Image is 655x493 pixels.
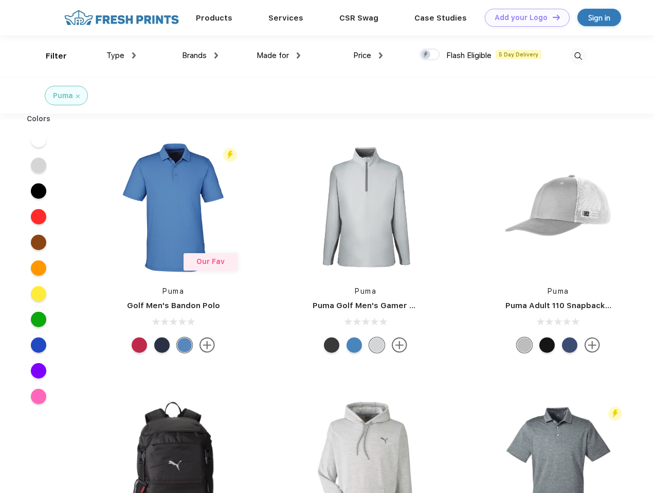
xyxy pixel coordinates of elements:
[257,51,289,60] span: Made for
[539,337,555,353] div: Pma Blk with Pma Blk
[196,13,232,23] a: Products
[268,13,303,23] a: Services
[106,51,124,60] span: Type
[490,139,627,276] img: func=resize&h=266
[324,337,339,353] div: Puma Black
[199,337,215,353] img: more.svg
[585,337,600,353] img: more.svg
[214,52,218,59] img: dropdown.png
[339,13,378,23] a: CSR Swag
[588,12,610,24] div: Sign in
[132,337,147,353] div: Ski Patrol
[570,48,587,65] img: desktop_search.svg
[495,13,548,22] div: Add your Logo
[105,139,242,276] img: func=resize&h=266
[297,52,300,59] img: dropdown.png
[177,337,192,353] div: Lake Blue
[313,301,475,310] a: Puma Golf Men's Gamer Golf Quarter-Zip
[369,337,385,353] div: High Rise
[517,337,532,353] div: Quarry with Brt Whit
[19,113,59,124] div: Colors
[496,50,541,59] span: 5 Day Delivery
[577,9,621,26] a: Sign in
[297,139,434,276] img: func=resize&h=266
[553,14,560,20] img: DT
[379,52,383,59] img: dropdown.png
[608,407,622,421] img: flash_active_toggle.svg
[162,287,184,295] a: Puma
[223,148,237,162] img: flash_active_toggle.svg
[392,337,407,353] img: more.svg
[53,90,73,101] div: Puma
[46,50,67,62] div: Filter
[76,94,80,98] img: filter_cancel.svg
[353,51,371,60] span: Price
[548,287,569,295] a: Puma
[61,9,182,27] img: fo%20logo%202.webp
[154,337,170,353] div: Navy Blazer
[132,52,136,59] img: dropdown.png
[446,51,492,60] span: Flash Eligible
[355,287,376,295] a: Puma
[196,257,225,266] span: Our Fav
[347,337,362,353] div: Bright Cobalt
[127,301,220,310] a: Golf Men's Bandon Polo
[562,337,577,353] div: Peacoat Qut Shd
[182,51,207,60] span: Brands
